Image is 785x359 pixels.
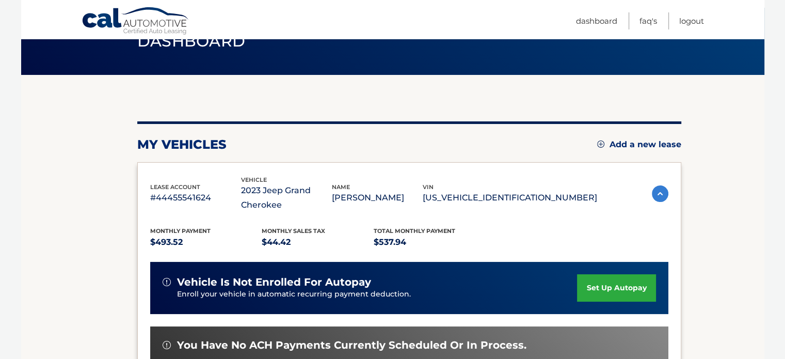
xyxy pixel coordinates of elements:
[241,183,332,212] p: 2023 Jeep Grand Cherokee
[597,139,681,150] a: Add a new lease
[262,235,374,249] p: $44.42
[150,191,241,205] p: #44455541624
[423,191,597,205] p: [US_VEHICLE_IDENTIFICATION_NUMBER]
[577,274,655,302] a: set up autopay
[163,341,171,349] img: alert-white.svg
[374,227,455,235] span: Total Monthly Payment
[177,289,578,300] p: Enroll your vehicle in automatic recurring payment deduction.
[332,183,350,191] span: name
[163,278,171,286] img: alert-white.svg
[597,141,604,148] img: add.svg
[652,185,668,202] img: accordion-active.svg
[137,32,246,51] span: Dashboard
[150,227,211,235] span: Monthly Payment
[374,235,486,249] p: $537.94
[150,183,200,191] span: lease account
[679,12,704,29] a: Logout
[177,276,371,289] span: vehicle is not enrolled for autopay
[82,7,190,37] a: Cal Automotive
[177,339,526,352] span: You have no ACH payments currently scheduled or in process.
[262,227,325,235] span: Monthly sales Tax
[137,137,227,152] h2: my vehicles
[241,176,267,183] span: vehicle
[332,191,423,205] p: [PERSON_NAME]
[150,235,262,249] p: $493.52
[639,12,657,29] a: FAQ's
[576,12,617,29] a: Dashboard
[423,183,434,191] span: vin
